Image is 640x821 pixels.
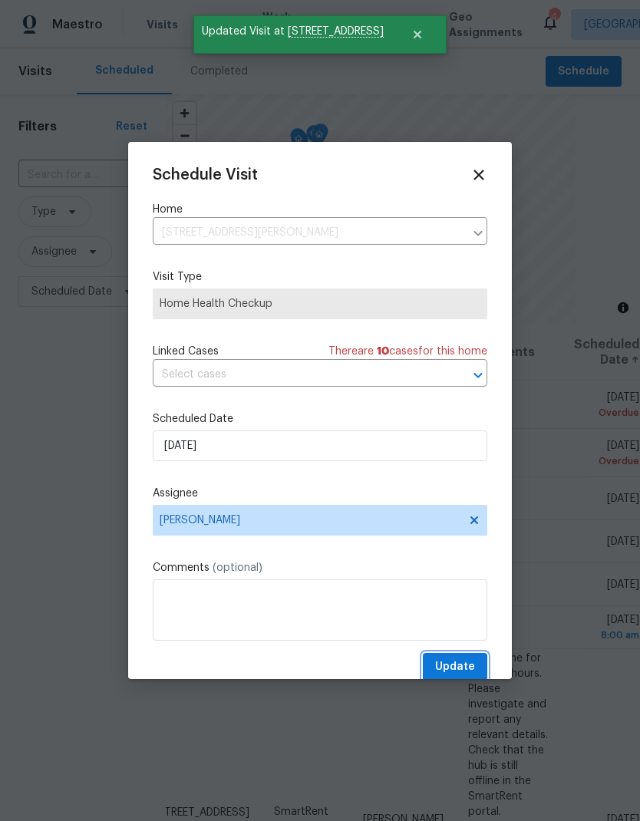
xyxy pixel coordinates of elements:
input: Enter in an address [153,221,464,245]
label: Scheduled Date [153,411,487,427]
input: Select cases [153,363,444,387]
label: Comments [153,560,487,575]
span: There are case s for this home [328,344,487,359]
label: Visit Type [153,269,487,285]
span: (optional) [213,562,262,573]
span: Schedule Visit [153,167,258,183]
span: Updated Visit at [193,15,392,48]
label: Assignee [153,486,487,501]
span: 10 [377,346,389,357]
label: Home [153,202,487,217]
button: Close [392,19,443,50]
span: Close [470,167,487,183]
button: Open [467,364,489,386]
span: Update [435,658,475,677]
span: Home Health Checkup [160,296,480,312]
button: Update [423,653,487,681]
span: Linked Cases [153,344,219,359]
input: M/D/YYYY [153,430,487,461]
span: [PERSON_NAME] [160,514,460,526]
